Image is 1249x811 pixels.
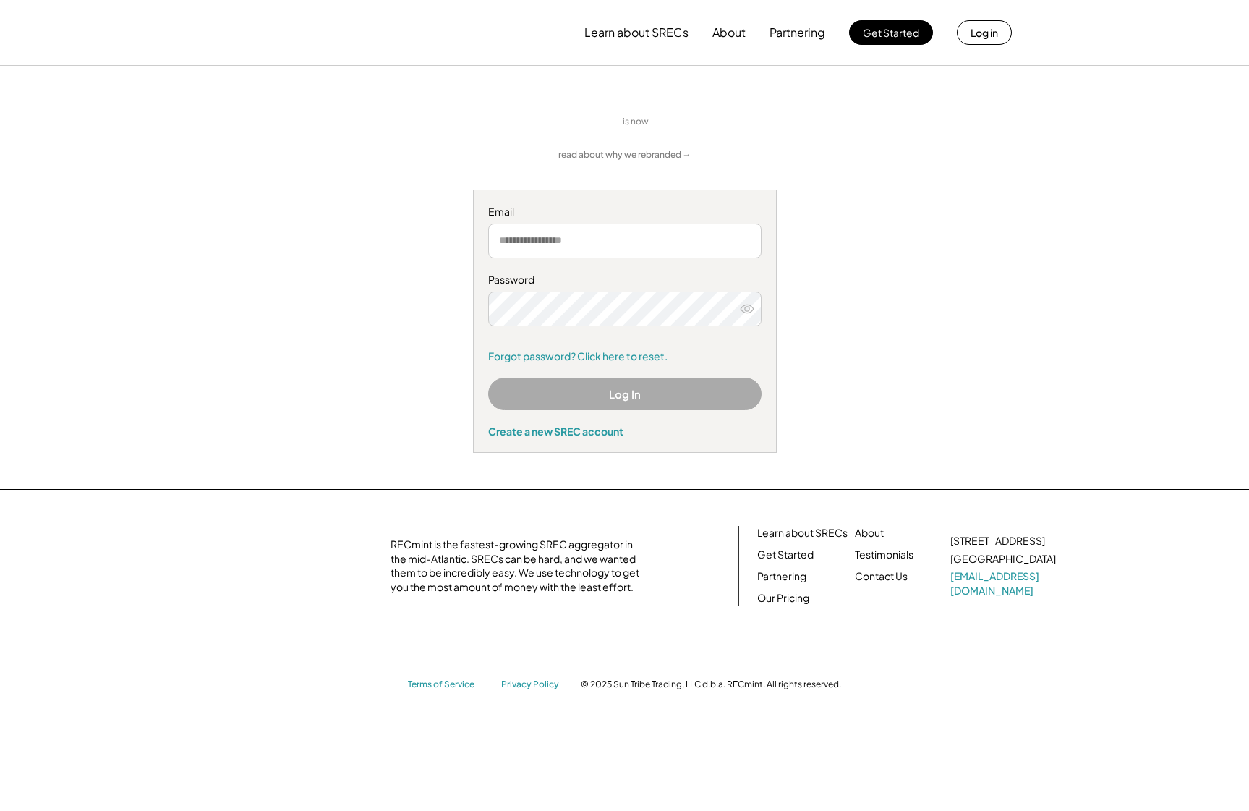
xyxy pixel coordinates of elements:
[950,534,1045,548] div: [STREET_ADDRESS]
[770,18,825,47] button: Partnering
[581,679,841,690] div: © 2025 Sun Tribe Trading, LLC d.b.a. RECmint. All rights reserved.
[488,425,762,438] div: Create a new SREC account
[584,18,689,47] button: Learn about SRECs
[501,679,566,691] a: Privacy Policy
[855,569,908,584] a: Contact Us
[408,679,487,691] a: Terms of Service
[855,526,884,540] a: About
[957,20,1012,45] button: Log in
[712,18,746,47] button: About
[619,116,660,128] div: is now
[950,569,1059,598] a: [EMAIL_ADDRESS][DOMAIN_NAME]
[391,538,647,594] div: RECmint is the fastest-growing SREC aggregator in the mid-Atlantic. SRECs can be hard, and we wan...
[488,273,762,287] div: Password
[757,591,809,606] a: Our Pricing
[558,149,691,161] a: read about why we rebranded →
[482,102,612,142] img: yH5BAEAAAAALAAAAAABAAEAAAIBRAA7
[238,8,358,57] img: yH5BAEAAAAALAAAAAABAAEAAAIBRAA7
[667,114,768,129] img: yH5BAEAAAAALAAAAAABAAEAAAIBRAA7
[849,20,933,45] button: Get Started
[950,552,1056,566] div: [GEOGRAPHIC_DATA]
[488,205,762,219] div: Email
[757,548,814,562] a: Get Started
[757,569,806,584] a: Partnering
[488,378,762,410] button: Log In
[757,526,848,540] a: Learn about SRECs
[250,540,372,591] img: yH5BAEAAAAALAAAAAABAAEAAAIBRAA7
[855,548,913,562] a: Testimonials
[488,349,762,364] a: Forgot password? Click here to reset.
